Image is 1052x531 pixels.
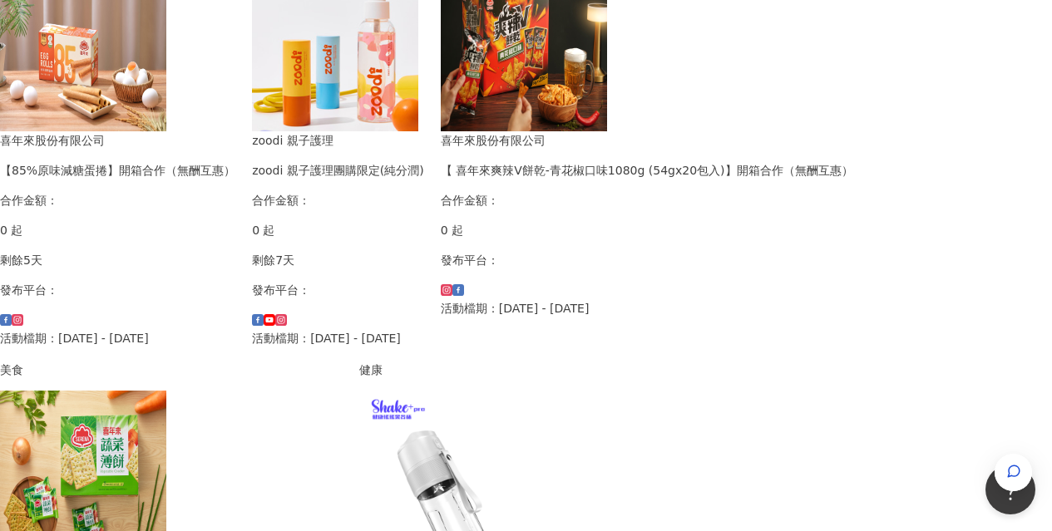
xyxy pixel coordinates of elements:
[252,191,424,209] p: 合作金額：
[441,221,853,239] p: 0 起
[441,161,853,179] div: 【 喜年來爽辣V餅乾-青花椒口味1080g (54gx20包入)】開箱合作（無酬互惠）
[252,329,424,347] p: 活動檔期：[DATE] - [DATE]
[441,131,853,150] div: 喜年來股份有限公司
[441,191,853,209] p: 合作金額：
[252,221,424,239] p: 0 起
[985,465,1035,514] iframe: Help Scout Beacon - Open
[252,131,424,150] div: zoodi 親子護理
[252,251,424,269] p: 剩餘7天
[441,251,853,269] p: 發布平台：
[441,299,853,317] p: 活動檔期：[DATE] - [DATE]
[252,281,424,299] p: 發布平台：
[359,361,945,379] div: 健康
[252,161,424,179] div: zoodi 親子護理團購限定(純分潤)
